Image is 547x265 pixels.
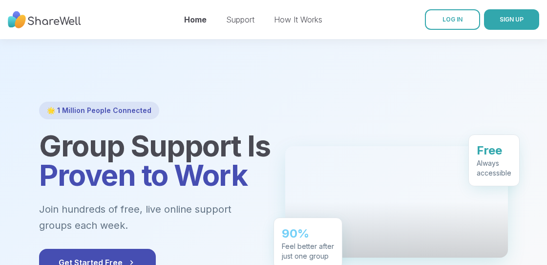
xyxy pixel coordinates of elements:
a: How It Works [274,15,322,24]
span: SIGN UP [500,16,524,23]
a: Support [226,15,254,24]
div: Always accessible [477,158,511,178]
p: Join hundreds of free, live online support groups each week. [39,201,262,233]
div: 🌟 1 Million People Connected [39,102,159,119]
div: Free [477,143,511,158]
button: SIGN UP [484,9,539,30]
div: Feel better after just one group [282,242,334,261]
h1: Group Support Is [39,131,262,190]
a: LOG IN [425,9,480,30]
span: LOG IN [442,16,463,23]
a: Home [184,15,207,24]
img: ShareWell Nav Logo [8,6,81,33]
span: Proven to Work [39,157,247,193]
div: 90% [282,226,334,242]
